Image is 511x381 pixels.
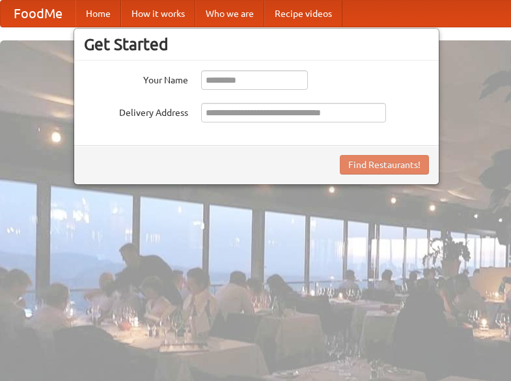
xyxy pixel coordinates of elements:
[84,35,429,54] h3: Get Started
[195,1,264,27] a: Who we are
[84,103,188,119] label: Delivery Address
[76,1,121,27] a: Home
[264,1,342,27] a: Recipe videos
[121,1,195,27] a: How it works
[340,155,429,175] button: Find Restaurants!
[84,70,188,87] label: Your Name
[1,1,76,27] a: FoodMe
